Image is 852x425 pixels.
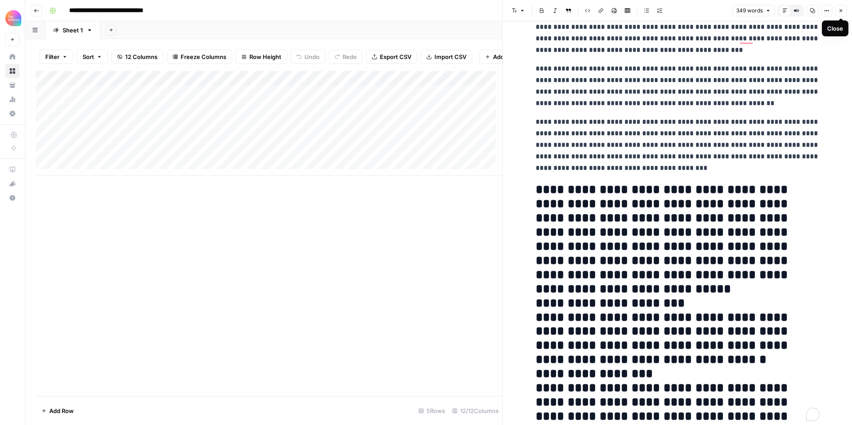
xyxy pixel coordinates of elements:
span: Import CSV [434,52,466,61]
button: Export CSV [366,50,417,64]
span: Redo [343,52,357,61]
button: Add Column [479,50,533,64]
img: Alliance Logo [5,10,21,26]
span: Filter [45,52,59,61]
div: 5 Rows [415,404,449,418]
a: Settings [5,106,20,121]
a: AirOps Academy [5,162,20,177]
div: 12/12 Columns [449,404,502,418]
a: Sheet 1 [45,21,100,39]
button: Import CSV [421,50,472,64]
span: 349 words [736,7,763,15]
span: Sort [83,52,94,61]
div: Close [827,24,843,33]
span: Undo [304,52,319,61]
a: Home [5,50,20,64]
button: Add Row [36,404,79,418]
a: Your Data [5,78,20,92]
button: What's new? [5,177,20,191]
span: Add Column [493,52,527,61]
button: Redo [329,50,363,64]
button: Sort [77,50,108,64]
span: Row Height [249,52,281,61]
div: Sheet 1 [63,26,83,35]
button: Help + Support [5,191,20,205]
div: What's new? [6,177,19,190]
button: Filter [39,50,73,64]
button: Workspace: Alliance [5,7,20,29]
button: Undo [291,50,325,64]
span: Add Row [49,406,74,415]
button: 349 words [732,5,775,16]
a: Usage [5,92,20,106]
button: 12 Columns [111,50,163,64]
button: Row Height [236,50,287,64]
span: Export CSV [380,52,411,61]
span: Freeze Columns [181,52,226,61]
a: Browse [5,64,20,78]
button: Freeze Columns [167,50,232,64]
span: 12 Columns [125,52,158,61]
